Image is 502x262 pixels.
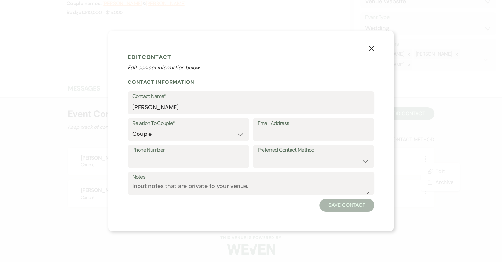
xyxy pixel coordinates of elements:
[258,119,370,128] label: Email Address
[128,52,374,62] h1: Edit Contact
[128,64,374,72] p: Edit contact information below.
[258,145,370,155] label: Preferred Contact Method
[319,199,374,212] button: Save Contact
[132,172,370,182] label: Notes
[132,119,244,128] label: Relation To Couple*
[132,92,370,101] label: Contact Name*
[132,101,370,114] input: First and Last Name
[128,79,374,85] h2: Contact Information
[132,145,244,155] label: Phone Number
